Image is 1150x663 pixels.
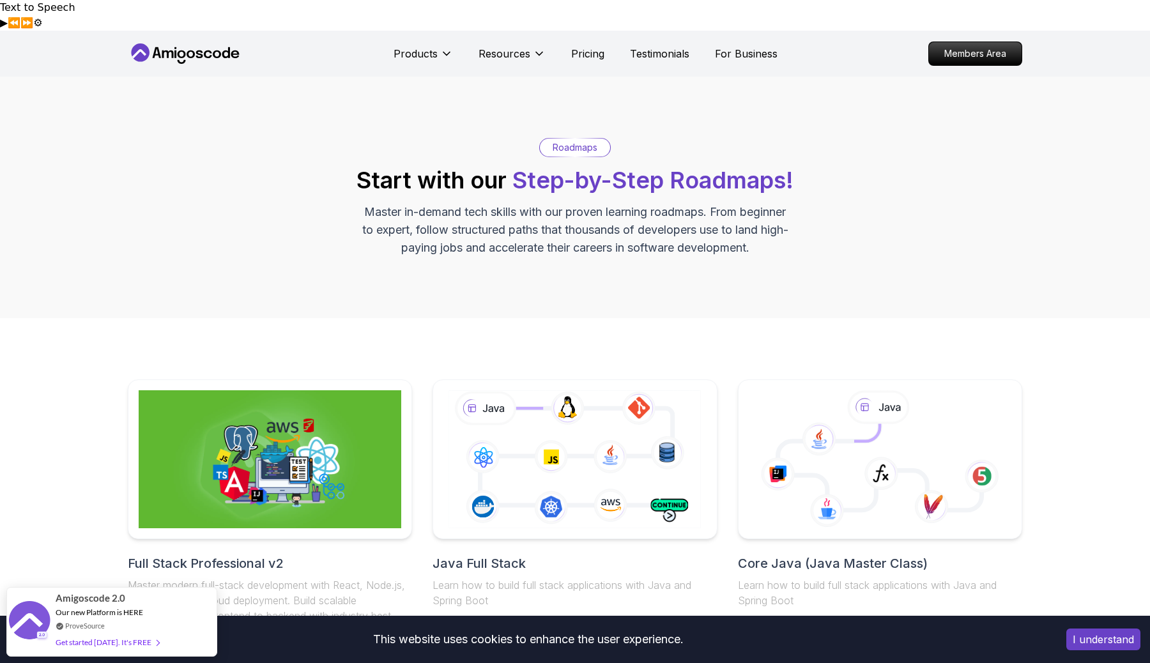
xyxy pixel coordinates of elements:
[479,46,546,72] button: Resources
[360,203,790,257] p: Master in-demand tech skills with our proven learning roadmaps. From beginner to expert, follow s...
[65,620,105,631] a: ProveSource
[433,577,717,608] p: Learn how to build full stack applications with Java and Spring Boot
[928,42,1022,66] a: Members Area
[1066,629,1140,650] button: Accept cookies
[929,42,1022,65] p: Members Area
[571,46,604,61] a: Pricing
[56,607,143,617] span: Our new Platform is HERE
[139,390,401,528] img: Full Stack Professional v2
[56,591,125,606] span: Amigoscode 2.0
[56,635,159,650] div: Get started [DATE]. It's FREE
[9,601,50,643] img: provesource social proof notification image
[512,166,793,194] span: Step-by-Step Roadmaps!
[553,141,597,154] p: Roadmaps
[479,46,530,61] p: Resources
[128,554,412,572] h2: Full Stack Professional v2
[33,15,42,31] button: Settings
[630,46,689,61] a: Testimonials
[433,554,717,572] h2: Java Full Stack
[10,625,1047,653] div: This website uses cookies to enhance the user experience.
[128,379,412,644] a: Full Stack Professional v2Full Stack Professional v2Master modern full-stack development with Rea...
[356,167,793,193] h2: Start with our
[394,46,438,61] p: Products
[433,379,717,629] a: Java Full StackLearn how to build full stack applications with Java and Spring Boot29 Courses4 Bu...
[738,577,1022,608] p: Learn how to build full stack applications with Java and Spring Boot
[20,15,33,31] button: Forward
[738,554,1022,572] h2: Core Java (Java Master Class)
[394,46,453,72] button: Products
[128,577,412,623] p: Master modern full-stack development with React, Node.js, TypeScript, and cloud deployment. Build...
[738,379,1022,629] a: Core Java (Java Master Class)Learn how to build full stack applications with Java and Spring Boot...
[715,46,778,61] a: For Business
[8,15,20,31] button: Previous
